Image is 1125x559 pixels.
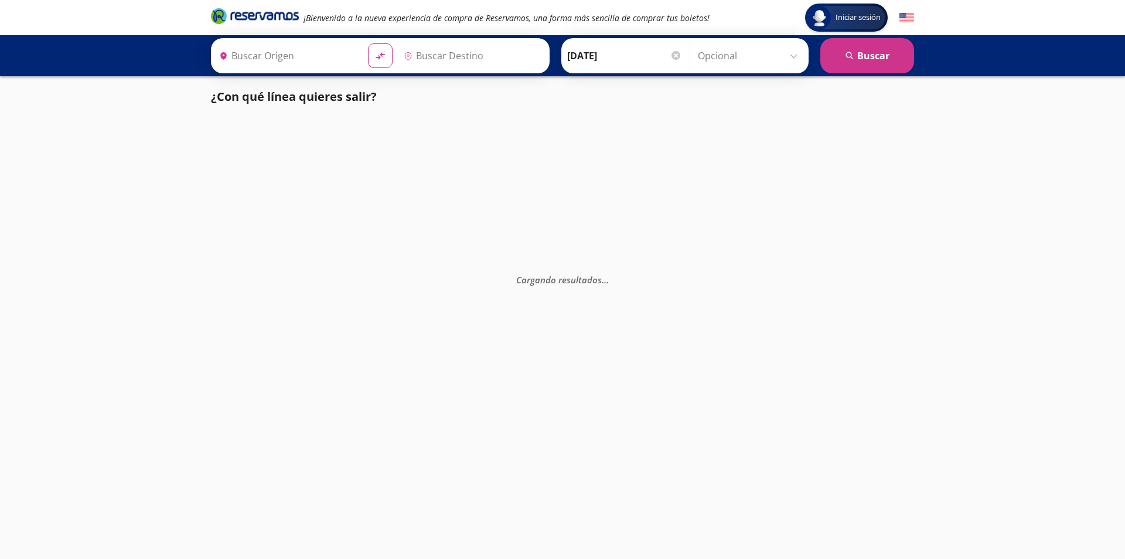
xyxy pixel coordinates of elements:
p: ¿Con qué línea quieres salir? [211,88,377,106]
i: Brand Logo [211,7,299,25]
a: Brand Logo [211,7,299,28]
span: Iniciar sesión [831,12,885,23]
em: ¡Bienvenido a la nueva experiencia de compra de Reservamos, una forma más sencilla de comprar tus... [304,12,710,23]
button: English [899,11,914,25]
span: . [606,273,609,285]
button: Buscar [820,38,914,73]
input: Buscar Destino [399,41,543,70]
input: Opcional [698,41,803,70]
em: Cargando resultados [516,273,609,285]
span: . [604,273,606,285]
span: . [602,273,604,285]
input: Elegir Fecha [567,41,682,70]
input: Buscar Origen [214,41,359,70]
